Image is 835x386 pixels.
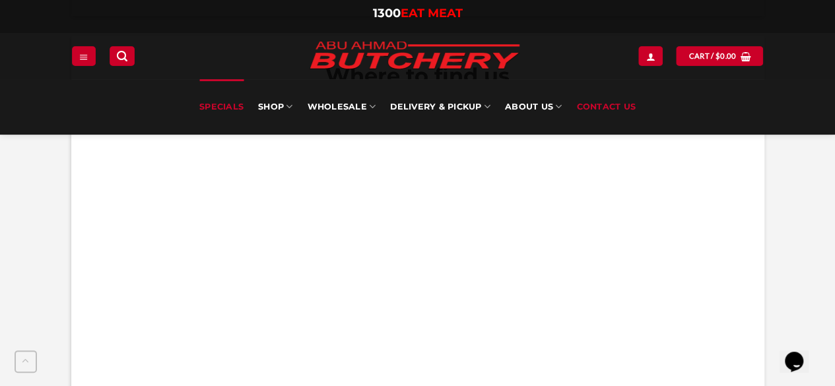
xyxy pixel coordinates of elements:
[299,33,530,79] img: Abu Ahmad Butchery
[307,79,376,135] a: Wholesale
[390,79,490,135] a: Delivery & Pickup
[72,46,96,65] a: Menu
[676,46,763,65] a: View cart
[716,50,720,62] span: $
[373,6,401,20] span: 1300
[688,50,736,62] span: Cart /
[199,79,244,135] a: Specials
[258,79,292,135] a: SHOP
[780,333,822,373] iframe: chat widget
[15,350,37,373] button: Go to top
[576,79,636,135] a: Contact Us
[505,79,562,135] a: About Us
[110,46,135,65] a: Search
[638,46,662,65] a: Login
[716,51,737,60] bdi: 0.00
[401,6,463,20] span: EAT MEAT
[373,6,463,20] a: 1300EAT MEAT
